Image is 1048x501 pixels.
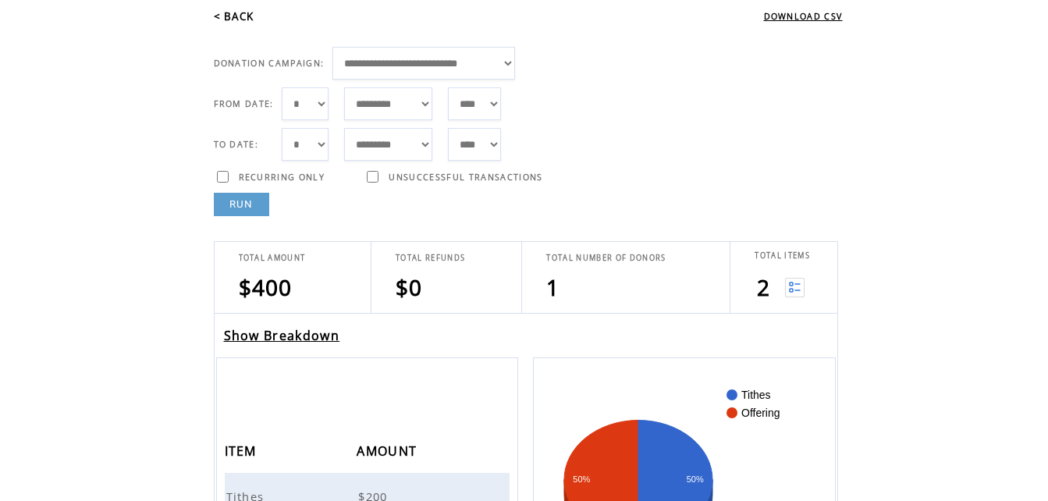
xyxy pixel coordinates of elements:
span: 1 [546,272,560,302]
a: DOWNLOAD CSV [764,11,843,22]
span: TOTAL ITEMS [755,250,810,261]
span: ITEM [225,439,261,467]
text: Tithes [741,389,771,401]
a: < BACK [214,9,254,23]
span: AMOUNT [357,439,421,467]
text: 50% [574,474,591,484]
span: $400 [239,272,293,302]
text: Offering [741,407,780,419]
span: TOTAL AMOUNT [239,253,306,263]
a: RUN [214,193,269,216]
img: View list [785,278,805,297]
span: FROM DATE: [214,98,274,109]
span: 2 [757,272,770,302]
span: TOTAL REFUNDS [396,253,465,263]
span: TOTAL NUMBER OF DONORS [546,253,666,263]
text: 50% [687,474,704,484]
span: UNSUCCESSFUL TRANSACTIONS [389,172,542,183]
span: TO DATE: [214,139,259,150]
span: DONATION CAMPAIGN: [214,58,325,69]
span: $0 [396,272,423,302]
a: Show Breakdown [224,327,340,344]
a: ITEM [225,446,261,455]
a: AMOUNT [357,446,421,455]
span: RECURRING ONLY [239,172,325,183]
